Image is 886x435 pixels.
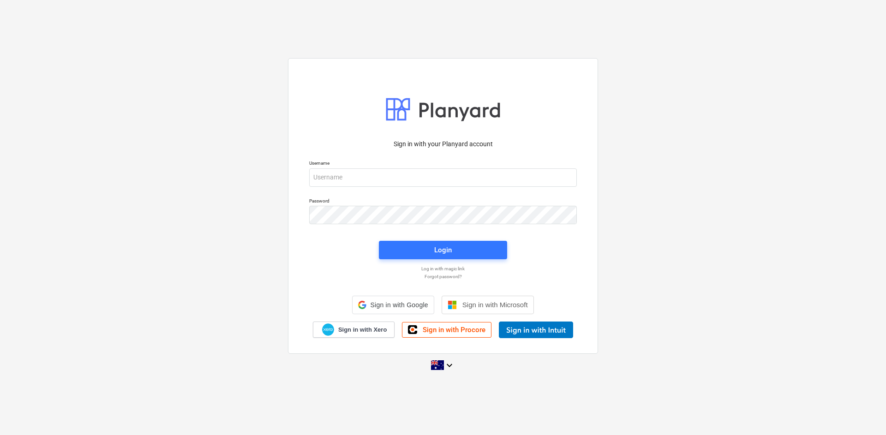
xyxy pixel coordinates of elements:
[402,322,491,338] a: Sign in with Procore
[338,326,387,334] span: Sign in with Xero
[444,360,455,371] i: keyboard_arrow_down
[309,139,577,149] p: Sign in with your Planyard account
[305,274,581,280] a: Forgot password?
[309,160,577,168] p: Username
[370,301,428,309] span: Sign in with Google
[448,300,457,310] img: Microsoft logo
[309,198,577,206] p: Password
[313,322,395,338] a: Sign in with Xero
[434,244,452,256] div: Login
[305,266,581,272] a: Log in with magic link
[352,296,434,314] div: Sign in with Google
[379,241,507,259] button: Login
[462,301,528,309] span: Sign in with Microsoft
[322,323,334,336] img: Xero logo
[423,326,485,334] span: Sign in with Procore
[309,168,577,187] input: Username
